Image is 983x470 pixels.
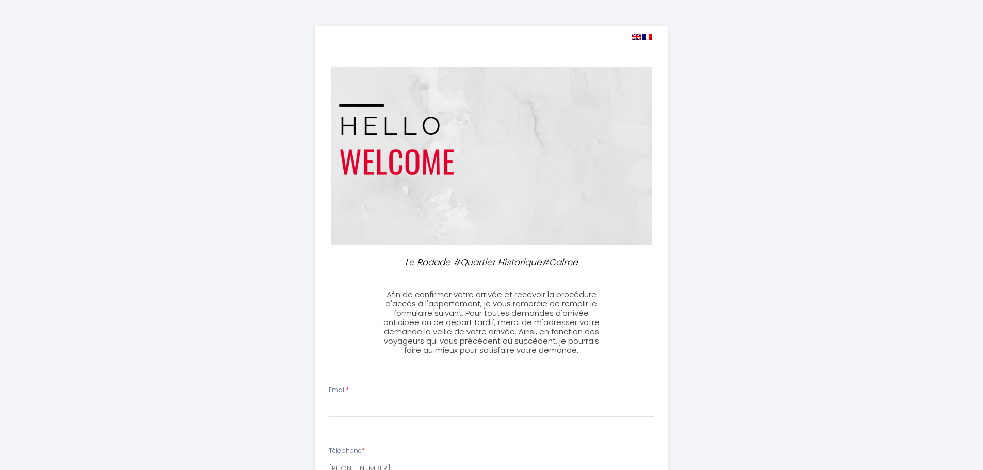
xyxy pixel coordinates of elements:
[377,290,606,355] h3: Afin de confirmer votre arrivée et recevoir la procédure d'accès à l'appartement, je vous remerci...
[329,446,365,456] label: Téléphone
[632,34,641,40] img: en.png
[642,34,652,40] img: fr.png
[381,255,602,269] p: Le Rodade #Quartier Historique#Calme
[329,385,349,395] label: Email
